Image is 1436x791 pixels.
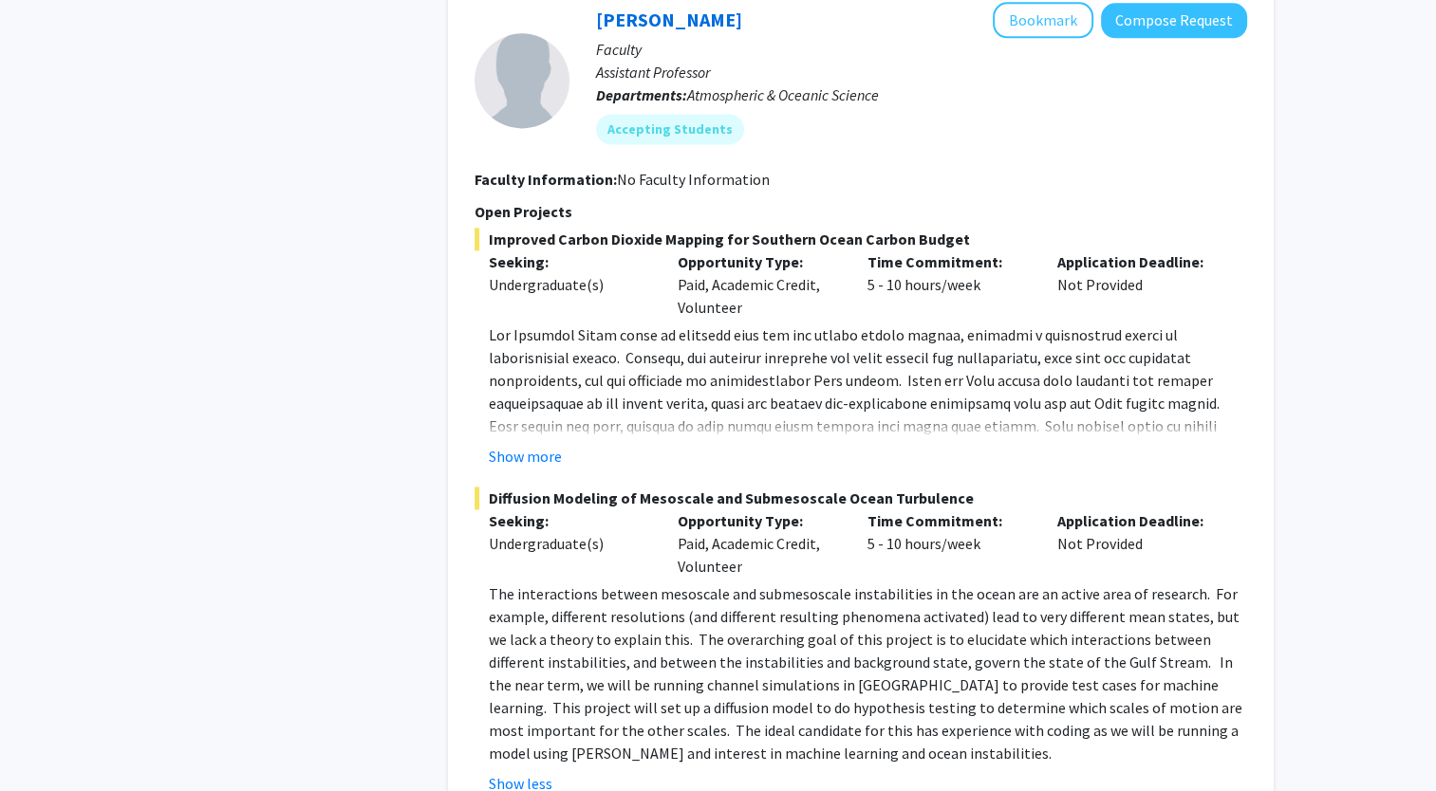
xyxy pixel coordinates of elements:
iframe: Chat [14,706,81,777]
p: Time Commitment: [867,250,1029,273]
mat-chip: Accepting Students [596,114,744,144]
button: Add Madeleine Youngs to Bookmarks [993,2,1093,38]
p: Application Deadline: [1057,509,1219,532]
p: Opportunity Type: [678,509,839,532]
div: 5 - 10 hours/week [853,250,1043,319]
div: Undergraduate(s) [489,532,650,555]
div: Paid, Academic Credit, Volunteer [663,250,853,319]
button: Show more [489,445,562,468]
div: 5 - 10 hours/week [853,509,1043,578]
div: Not Provided [1043,509,1233,578]
span: Atmospheric & Oceanic Science [687,85,879,104]
p: Assistant Professor [596,61,1247,83]
p: Seeking: [489,509,650,532]
b: Faculty Information: [475,170,617,189]
p: Faculty [596,38,1247,61]
span: The interactions between mesoscale and submesoscale instabilities in the ocean are an active area... [489,584,1242,763]
p: Seeking: [489,250,650,273]
button: Compose Request to Madeleine Youngs [1101,3,1247,38]
p: Opportunity Type: [678,250,839,273]
div: Undergraduate(s) [489,273,650,296]
div: Not Provided [1043,250,1233,319]
span: Improved Carbon Dioxide Mapping for Southern Ocean Carbon Budget [475,228,1247,250]
span: Diffusion Modeling of Mesoscale and Submesoscale Ocean Turbulence [475,487,1247,509]
span: No Faculty Information [617,170,770,189]
div: Paid, Academic Credit, Volunteer [663,509,853,578]
a: [PERSON_NAME] [596,8,742,31]
b: Departments: [596,85,687,104]
p: Application Deadline: [1057,250,1219,273]
p: Time Commitment: [867,509,1029,532]
p: Open Projects [475,200,1247,223]
span: Lor Ipsumdol Sitam conse ad elitsedd eius tem inc utlabo etdolo magnaa, enimadmi v quisnostrud ex... [489,325,1243,549]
